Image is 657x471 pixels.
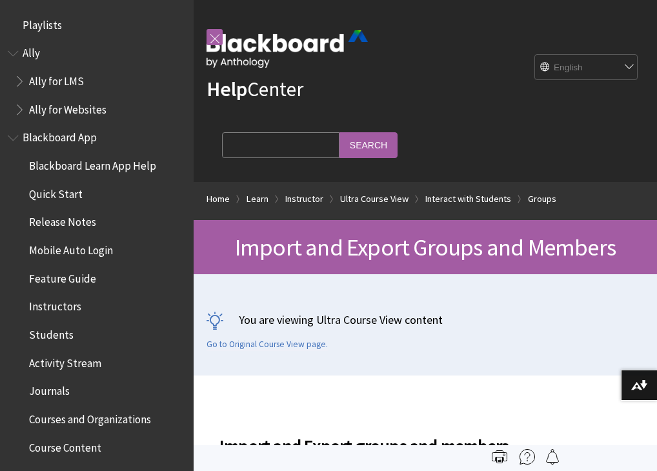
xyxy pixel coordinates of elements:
[29,155,156,172] span: Blackboard Learn App Help
[23,43,40,60] span: Ally
[23,127,97,145] span: Blackboard App
[207,339,328,350] a: Go to Original Course View page.
[425,191,511,207] a: Interact with Students
[8,43,186,121] nav: Book outline for Anthology Ally Help
[219,432,631,459] span: Import and Export groups and members
[207,312,644,328] p: You are viewing Ultra Course View content
[247,191,268,207] a: Learn
[235,232,616,262] span: Import and Export Groups and Members
[29,408,151,426] span: Courses and Organizations
[29,437,101,454] span: Course Content
[29,381,70,398] span: Journals
[535,55,638,81] select: Site Language Selector
[528,191,556,207] a: Groups
[29,296,81,314] span: Instructors
[29,70,84,88] span: Ally for LMS
[29,324,74,341] span: Students
[29,352,101,370] span: Activity Stream
[29,99,106,116] span: Ally for Websites
[29,268,96,285] span: Feature Guide
[8,14,186,36] nav: Book outline for Playlists
[207,30,368,68] img: Blackboard by Anthology
[340,191,409,207] a: Ultra Course View
[207,76,303,102] a: HelpCenter
[23,14,62,32] span: Playlists
[207,76,247,102] strong: Help
[29,212,96,229] span: Release Notes
[339,132,398,157] input: Search
[520,449,535,465] img: More help
[492,449,507,465] img: Print
[29,239,113,257] span: Mobile Auto Login
[285,191,323,207] a: Instructor
[545,449,560,465] img: Follow this page
[29,183,83,201] span: Quick Start
[207,191,230,207] a: Home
